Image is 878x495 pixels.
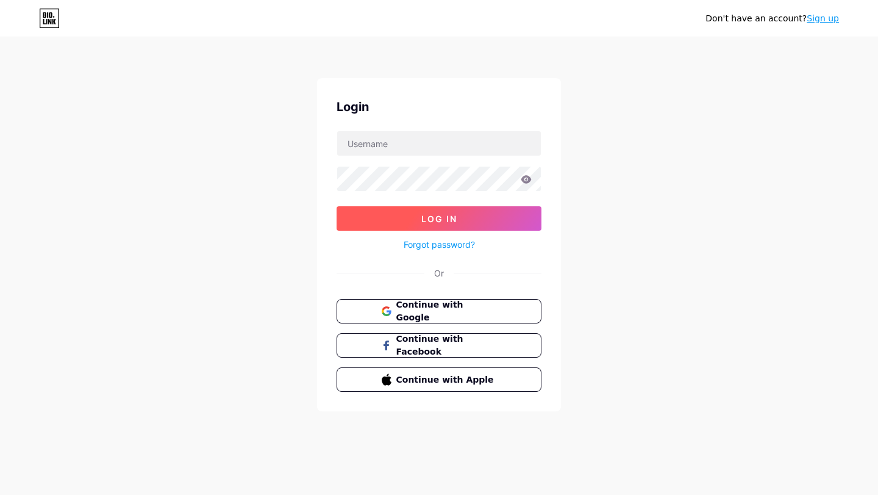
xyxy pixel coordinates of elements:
[705,12,839,25] div: Don't have an account?
[396,298,497,324] span: Continue with Google
[337,299,541,323] button: Continue with Google
[421,214,457,224] span: Log In
[434,267,444,280] div: Or
[807,13,839,23] a: Sign up
[337,333,541,358] button: Continue with Facebook
[337,206,541,231] button: Log In
[396,333,497,358] span: Continue with Facebook
[337,131,541,156] input: Username
[396,374,497,386] span: Continue with Apple
[337,98,541,116] div: Login
[337,367,541,392] button: Continue with Apple
[404,238,475,251] a: Forgot password?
